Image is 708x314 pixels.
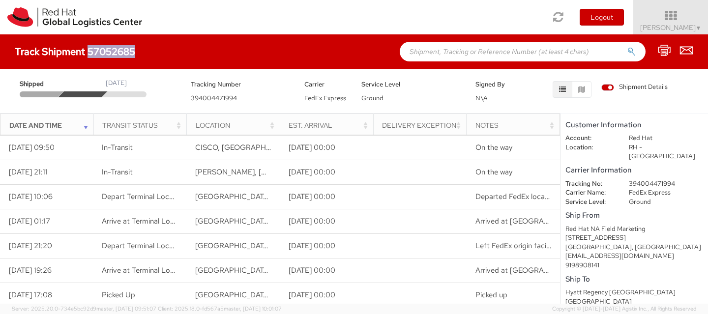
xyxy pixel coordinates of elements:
span: On the way [475,167,512,177]
div: [DATE] [106,79,127,88]
span: master, [DATE] 10:01:07 [224,305,282,312]
div: [STREET_ADDRESS] [565,233,703,243]
span: ▼ [696,24,702,32]
label: Shipment Details [601,83,668,93]
span: Server: 2025.20.0-734e5bc92d9 [12,305,156,312]
img: rh-logistics-00dfa346123c4ec078e1.svg [7,7,142,27]
h5: Carrier Information [565,166,703,174]
span: Client: 2025.18.0-fd567a5 [158,305,282,312]
td: [DATE] 00:00 [280,160,373,185]
dt: Location: [558,143,621,152]
td: [DATE] 00:00 [280,185,373,209]
div: Location [196,120,277,130]
span: Arrive at Terminal Location [102,216,191,226]
td: [DATE] 00:00 [280,136,373,160]
span: Arrived at FedEx location [475,265,614,275]
span: Ground [361,94,383,102]
div: Est. Arrival [289,120,370,130]
div: [EMAIL_ADDRESS][DOMAIN_NAME] [565,252,703,261]
span: Picked up [475,290,507,300]
td: [DATE] 00:00 [280,209,373,234]
h5: Ship To [565,275,703,284]
span: KERNERSVILLE, NC, US [195,192,429,201]
span: Departed FedEx location [475,192,558,201]
dt: Carrier Name: [558,188,621,198]
dt: Account: [558,134,621,143]
span: RALEIGH, NC, US [195,290,429,300]
span: RALEIGH, NC, US [195,241,429,251]
td: [DATE] 00:00 [280,258,373,283]
div: Red Hat NA Field Marketing [565,225,703,234]
span: master, [DATE] 09:51:07 [96,305,156,312]
span: RALEIGH, NC, US [195,265,429,275]
span: Copyright © [DATE]-[DATE] Agistix Inc., All Rights Reserved [552,305,696,313]
div: Date and Time [9,120,90,130]
dt: Service Level: [558,198,621,207]
h5: Service Level [361,81,461,88]
div: 9198908141 [565,261,703,270]
span: Picked Up [102,290,135,300]
input: Shipment, Tracking or Reference Number (at least 4 chars) [400,42,646,61]
span: KERNERSVILLE, NC, US [195,216,429,226]
button: Logout [580,9,624,26]
span: [PERSON_NAME] [640,23,702,32]
span: Left FedEx origin facility [475,241,556,251]
div: Transit Status [102,120,183,130]
div: [GEOGRAPHIC_DATA], [GEOGRAPHIC_DATA] [565,243,703,252]
h5: Carrier [304,81,347,88]
span: N\A [475,94,488,102]
div: Notes [475,120,557,130]
span: Depart Terminal Location [102,241,186,251]
h5: Tracking Number [191,81,290,88]
h5: Ship From [565,211,703,220]
h5: Customer Information [565,121,703,129]
span: Arrived at FedEx location [475,216,614,226]
dt: Tracking No: [558,179,621,189]
h5: Signed By [475,81,518,88]
span: CISCO, TX, US [195,143,376,152]
span: On the way [475,143,512,152]
span: Shipped [20,80,62,89]
span: Shipment Details [601,83,668,92]
td: [DATE] 00:00 [280,234,373,258]
td: [DATE] 00:00 [280,283,373,308]
div: Hyatt Regency [GEOGRAPHIC_DATA] [GEOGRAPHIC_DATA] [565,288,703,306]
span: Depart Terminal Location [102,192,186,201]
span: 394004471994 [191,94,237,102]
div: Delivery Exception [382,120,463,130]
span: FedEx Express [304,94,346,102]
span: In-Transit [102,143,133,152]
h4: Track Shipment 57052685 [15,46,135,57]
span: In-Transit [102,167,133,177]
span: BRADEN, TN, US [195,167,413,177]
span: Arrive at Terminal Location [102,265,191,275]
